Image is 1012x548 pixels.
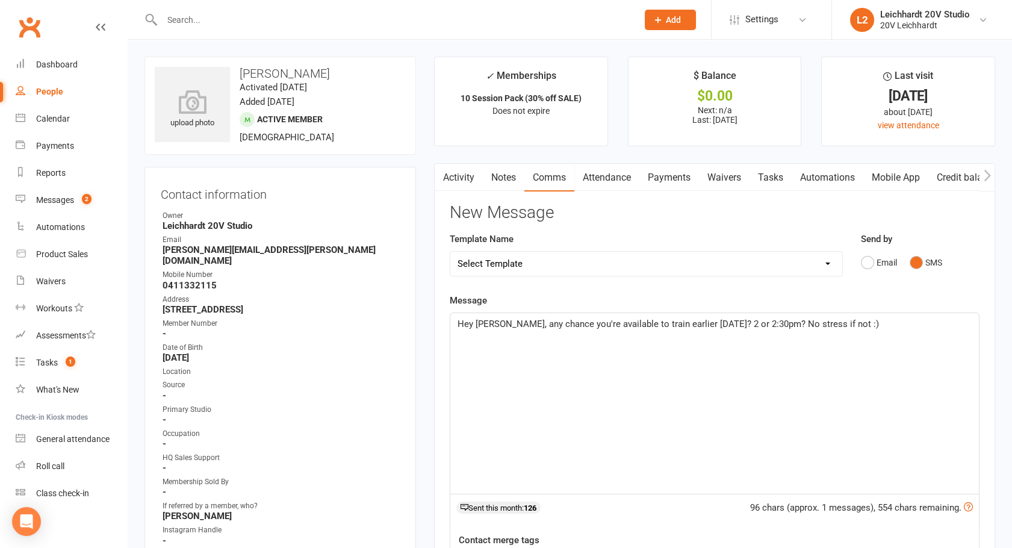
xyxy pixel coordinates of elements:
div: What's New [36,385,79,394]
div: upload photo [155,90,230,129]
h3: Contact information [161,183,400,201]
a: Tasks 1 [16,349,127,376]
div: Leichhardt 20V Studio [880,9,970,20]
a: Automations [16,214,127,241]
span: 2 [82,194,92,204]
a: Waivers [16,268,127,295]
div: Owner [163,210,400,222]
div: 96 chars (approx. 1 messages), 554 chars remaining. [750,500,973,515]
a: Assessments [16,322,127,349]
div: Calendar [36,114,70,123]
h3: New Message [450,204,979,222]
strong: 126 [524,503,536,512]
h3: [PERSON_NAME] [155,67,406,80]
div: Memberships [486,68,556,90]
strong: - [163,487,400,497]
div: Email [163,234,400,246]
label: Template Name [450,232,514,246]
a: What's New [16,376,127,403]
strong: - [163,414,400,425]
div: Automations [36,222,85,232]
label: Contact merge tags [459,533,539,547]
strong: [DATE] [163,352,400,363]
a: Clubworx [14,12,45,42]
a: Attendance [574,164,639,191]
strong: - [163,462,400,473]
div: Dashboard [36,60,78,69]
a: Class kiosk mode [16,480,127,507]
strong: [PERSON_NAME] [163,511,400,522]
div: Messages [36,195,74,205]
div: Waivers [36,276,66,286]
div: Workouts [36,304,72,313]
a: Payments [16,132,127,160]
a: Product Sales [16,241,127,268]
a: Reports [16,160,127,187]
div: Member Number [163,318,400,329]
time: Added [DATE] [240,96,294,107]
span: Hey [PERSON_NAME], any chance you're available to train earlier [DATE]? 2 or 2:30pm? No stress if... [458,319,879,329]
strong: [PERSON_NAME][EMAIL_ADDRESS][PERSON_NAME][DOMAIN_NAME] [163,244,400,266]
a: Automations [792,164,863,191]
p: Next: n/a Last: [DATE] [639,105,790,125]
button: SMS [910,251,942,274]
div: Occupation [163,428,400,440]
div: $0.00 [639,90,790,102]
a: Roll call [16,453,127,480]
a: Dashboard [16,51,127,78]
div: 20V Leichhardt [880,20,970,31]
a: Comms [524,164,574,191]
span: [DEMOGRAPHIC_DATA] [240,132,334,143]
span: 1 [66,357,75,367]
div: Open Intercom Messenger [12,507,41,536]
div: L2 [850,8,874,32]
a: Notes [483,164,524,191]
div: Last visit [883,68,933,90]
strong: [STREET_ADDRESS] [163,304,400,315]
div: Class check-in [36,488,89,498]
div: Address [163,294,400,305]
a: Calendar [16,105,127,132]
strong: - [163,328,400,339]
a: view attendance [878,120,939,130]
div: [DATE] [833,90,984,102]
div: General attendance [36,434,110,444]
strong: - [163,390,400,401]
strong: 10 Session Pack (30% off SALE) [461,93,582,103]
div: Instagram Handle [163,525,400,536]
div: People [36,87,63,96]
div: Primary Studio [163,404,400,416]
a: Tasks [750,164,792,191]
div: Payments [36,141,74,151]
div: Membership Sold By [163,476,400,488]
a: General attendance kiosk mode [16,426,127,453]
span: Active member [257,114,323,124]
a: Payments [639,164,699,191]
strong: - [163,438,400,449]
div: Location [163,366,400,378]
a: People [16,78,127,105]
div: Product Sales [36,249,88,259]
span: Does not expire [492,106,550,116]
div: Reports [36,168,66,178]
div: Assessments [36,331,96,340]
i: ✓ [486,70,494,82]
a: Waivers [699,164,750,191]
button: Email [861,251,897,274]
input: Search... [158,11,629,28]
label: Send by [861,232,892,246]
strong: 0411332115 [163,280,400,291]
label: Message [450,293,487,308]
div: Roll call [36,461,64,471]
a: Workouts [16,295,127,322]
a: Activity [435,164,483,191]
div: $ Balance [694,68,736,90]
div: Mobile Number [163,269,400,281]
div: Sent this month: [456,502,541,514]
strong: Leichhardt 20V Studio [163,220,400,231]
span: Add [666,15,681,25]
div: Tasks [36,358,58,367]
div: about [DATE] [833,105,984,119]
a: Credit balance [928,164,1006,191]
a: Messages 2 [16,187,127,214]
